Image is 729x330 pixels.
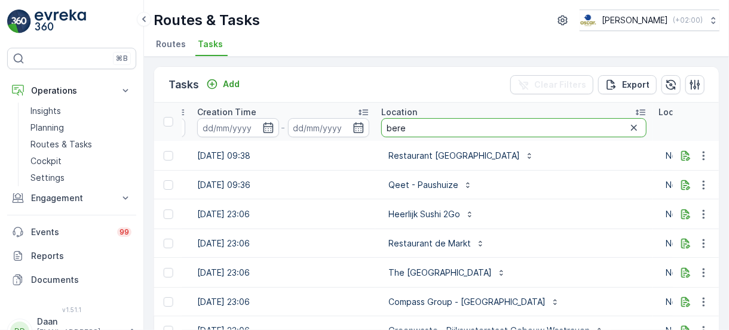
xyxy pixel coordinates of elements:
[201,77,244,91] button: Add
[26,169,136,186] a: Settings
[580,10,719,31] button: [PERSON_NAME](+02:00)
[381,106,417,118] p: Location
[580,14,597,27] img: basis-logo_rgb2x.png
[191,141,375,171] td: [DATE] 09:38
[169,76,199,93] p: Tasks
[622,79,650,91] p: Export
[30,138,92,150] p: Routes & Tasks
[164,297,173,307] div: Toggle Row Selected
[120,227,129,237] p: 99
[164,239,173,248] div: Toggle Row Selected
[154,11,260,30] p: Routes & Tasks
[381,234,492,253] button: Restaurant de Markt
[7,79,136,103] button: Operations
[7,220,136,244] a: Events99
[30,105,61,117] p: Insights
[197,106,256,118] p: Creation Time
[7,268,136,292] a: Documents
[164,209,173,219] div: Toggle Row Selected
[191,229,375,258] td: [DATE] 23:06
[381,263,513,282] button: The [GEOGRAPHIC_DATA]
[26,119,136,136] a: Planning
[164,180,173,190] div: Toggle Row Selected
[191,258,375,288] td: [DATE] 23:06
[598,75,657,94] button: Export
[381,118,647,137] input: Search
[658,106,727,118] p: Location History
[381,175,480,195] button: Qeet - Paushuize
[156,38,186,50] span: Routes
[288,118,370,137] input: dd/mm/yyyy
[191,171,375,199] td: [DATE] 09:36
[116,54,128,63] p: ⌘B
[381,205,482,224] button: Heerlijk Sushi 2Go
[534,79,586,91] p: Clear Filters
[381,146,541,165] button: Restaurant [GEOGRAPHIC_DATA]
[602,14,668,26] p: [PERSON_NAME]
[31,226,110,238] p: Events
[31,250,131,262] p: Reports
[164,268,173,277] div: Toggle Row Selected
[673,16,703,25] p: ( +02:00 )
[191,288,375,316] td: [DATE] 23:06
[388,179,458,191] p: Qeet - Paushuize
[31,192,112,204] p: Engagement
[388,296,546,308] p: Compass Group - [GEOGRAPHIC_DATA]
[26,136,136,153] a: Routes & Tasks
[388,208,460,220] p: Heerlijk Sushi 2Go
[388,150,520,162] p: Restaurant [GEOGRAPHIC_DATA]
[31,274,131,286] p: Documents
[223,78,240,90] p: Add
[35,10,86,33] img: logo_light-DOdMpM7g.png
[30,122,64,134] p: Planning
[31,85,112,97] p: Operations
[164,151,173,161] div: Toggle Row Selected
[7,306,136,313] span: v 1.51.1
[7,244,136,268] a: Reports
[30,172,65,184] p: Settings
[510,75,593,94] button: Clear Filters
[388,238,471,249] p: Restaurant de Markt
[7,186,136,210] button: Engagement
[26,103,136,119] a: Insights
[281,121,286,135] p: -
[191,199,375,229] td: [DATE] 23:06
[26,153,136,169] a: Cockpit
[388,267,492,279] p: The [GEOGRAPHIC_DATA]
[30,155,62,167] p: Cockpit
[381,292,567,312] button: Compass Group - [GEOGRAPHIC_DATA]
[197,118,279,137] input: dd/mm/yyyy
[7,10,31,33] img: logo
[198,38,223,50] span: Tasks
[37,316,123,328] p: Daan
